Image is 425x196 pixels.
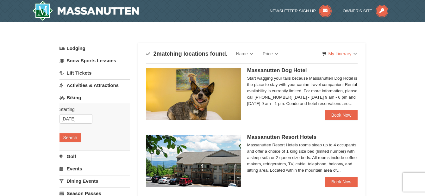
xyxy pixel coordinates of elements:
a: Lift Tickets [59,67,130,79]
div: Massanutten Resort Hotels rooms sleep up to 4 occupants and offer a choice of 1 king size bed (li... [247,142,358,174]
a: Name [231,47,258,60]
a: Lodging [59,43,130,54]
a: Dining Events [59,175,130,187]
a: My Itinerary [318,49,361,58]
a: Owner's Site [343,9,388,13]
label: Starting [59,106,125,113]
span: Massanutten Dog Hotel [247,67,307,73]
a: Massanutten Resort [32,1,139,21]
img: 19219026-1-e3b4ac8e.jpg [146,135,241,187]
a: Golf [59,150,130,162]
button: Search [59,133,81,142]
a: Activities & Attractions [59,79,130,91]
a: Price [258,47,283,60]
a: Book Now [325,110,358,120]
a: Book Now [325,177,358,187]
span: 2 [153,51,157,57]
img: Massanutten Resort Logo [32,1,139,21]
a: Snow Sports Lessons [59,55,130,66]
h4: matching locations found. [146,51,228,57]
span: Newsletter Sign Up [270,9,316,13]
a: Newsletter Sign Up [270,9,332,13]
span: Massanutten Resort Hotels [247,134,316,140]
span: Owner's Site [343,9,372,13]
img: 27428181-5-81c892a3.jpg [146,68,241,120]
a: Events [59,163,130,175]
a: Biking [59,92,130,103]
div: Start wagging your tails because Massanutten Dog Hotel is the place to stay with your canine trav... [247,75,358,107]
